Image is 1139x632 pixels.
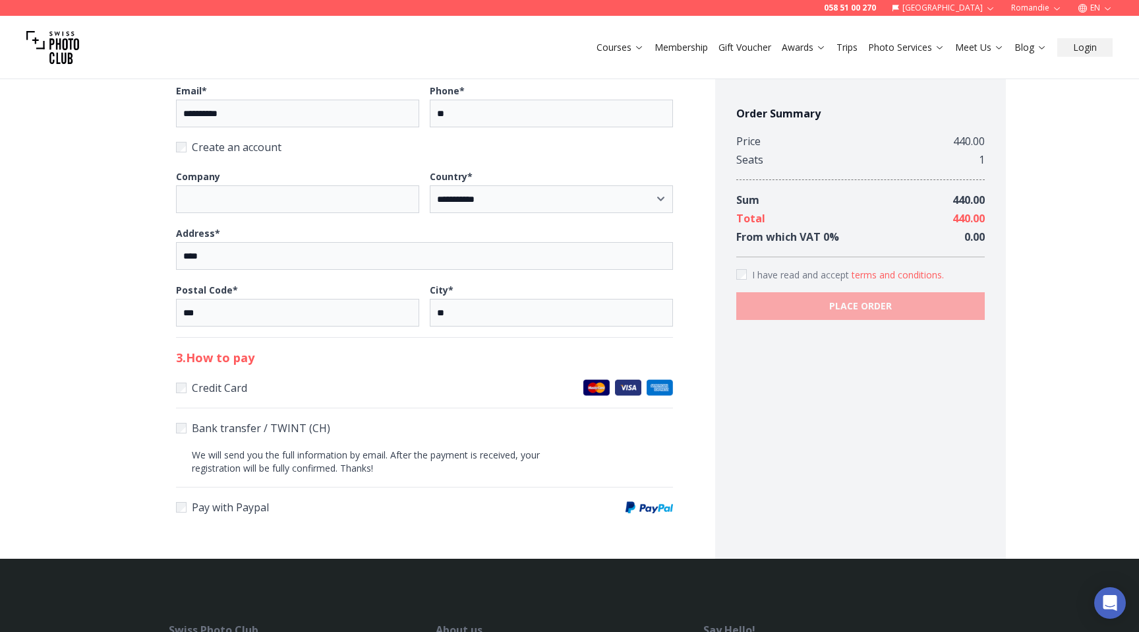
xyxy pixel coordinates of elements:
a: Gift Voucher [718,41,771,54]
input: Phone* [430,100,673,127]
p: We will send you the full information by email. After the payment is received, your registration ... [176,449,556,475]
a: Trips [836,41,858,54]
img: Master Cards [583,379,610,396]
img: Swiss photo club [26,21,79,74]
img: Paypal [626,501,673,513]
div: 440.00 [953,132,985,150]
div: 1 [979,150,985,169]
input: Credit CardMaster CardsVisaAmerican Express [176,383,187,393]
b: Country * [430,170,473,183]
label: Create an account [176,138,673,156]
h4: Order Summary [736,106,985,121]
select: Country* [430,185,673,213]
div: Sum [736,191,759,209]
b: Email * [176,84,207,97]
div: From which VAT 0 % [736,228,839,246]
input: Bank transfer / TWINT (CH) [176,423,187,433]
div: Seats [736,150,763,169]
div: Total [736,209,765,228]
button: Membership [649,38,713,57]
button: Meet Us [950,38,1009,57]
span: I have read and accept [752,269,852,281]
a: Courses [597,41,644,54]
b: City * [430,284,453,296]
b: Address * [176,227,220,239]
input: Accept terms [736,269,747,280]
a: Blog [1014,41,1047,54]
a: 058 51 00 270 [824,3,876,13]
button: PLACE ORDER [736,292,985,320]
button: Awards [776,38,831,57]
button: Accept termsI have read and accept [852,269,944,282]
a: Awards [782,41,826,54]
a: Membership [655,41,708,54]
button: Blog [1009,38,1052,57]
button: Trips [831,38,863,57]
button: Photo Services [863,38,950,57]
input: Address* [176,242,673,270]
span: 0.00 [964,230,985,244]
input: Create an account [176,142,187,152]
b: Phone * [430,84,465,97]
label: Bank transfer / TWINT (CH) [176,419,673,437]
button: Gift Voucher [713,38,776,57]
input: Pay with PaypalPaypal [176,502,187,513]
button: Login [1057,38,1113,57]
span: 440.00 [952,193,985,207]
div: Open Intercom Messenger [1094,587,1126,619]
img: Visa [615,379,641,396]
h2: 3 . How to pay [176,348,673,367]
div: Price [736,132,761,150]
button: Courses [591,38,649,57]
label: Pay with Paypal [176,498,673,517]
input: Company [176,185,419,213]
label: Credit Card [176,379,673,397]
input: City* [430,299,673,327]
b: PLACE ORDER [829,300,892,313]
input: Postal Code* [176,299,419,327]
span: 440.00 [952,211,985,226]
a: Photo Services [868,41,945,54]
a: Meet Us [955,41,1004,54]
b: Company [176,170,220,183]
input: Email* [176,100,419,127]
img: American Express [647,379,673,396]
b: Postal Code * [176,284,238,296]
